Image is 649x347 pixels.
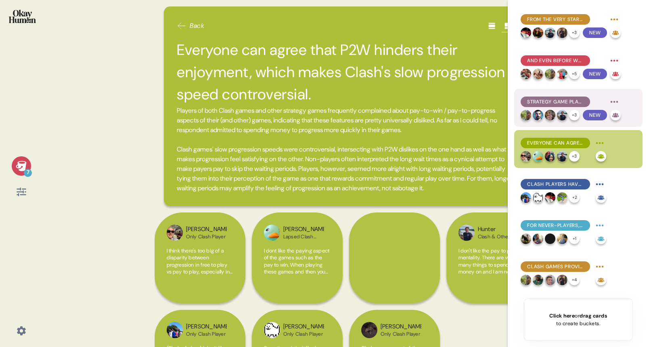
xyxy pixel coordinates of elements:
[533,275,543,285] img: profilepic_32697131279886044.jpg
[478,233,519,240] div: Clash & Other Games Player
[458,225,475,241] img: profilepic_32102432476008554.jpg
[527,16,584,23] span: From the very start, Clash of Clans' nostalgia advantage was clear.
[569,69,580,79] div: + 5
[557,192,567,203] img: profilepic_24755650394056980.jpg
[521,275,531,285] img: profilepic_25106804348936818.jpg
[381,322,421,331] div: [PERSON_NAME]
[583,27,607,38] span: New
[533,27,543,38] img: profilepic_31960538256893826.jpg
[533,69,543,79] img: profilepic_24618424097821308.jpg
[190,21,204,31] span: Back
[580,312,607,319] span: drag cards
[545,192,555,203] img: profilepic_32869230299342743.jpg
[569,151,580,162] div: + 3
[283,322,324,331] div: [PERSON_NAME]
[186,225,227,234] div: [PERSON_NAME]
[549,312,575,319] span: Click here
[521,110,531,120] img: profilepic_25106804348936818.jpg
[521,69,531,79] img: profilepic_9970380376397721.jpg
[264,247,330,339] span: I dont like the paying aspect of the games such as the pay to win. When playing these games and t...
[557,151,567,162] img: profilepic_32102432476008554.jpg
[264,225,280,241] img: profilepic_25108462082092346.jpg
[583,110,607,120] span: New
[557,69,567,79] img: profilepic_9964871820282665.jpg
[557,233,567,244] img: profilepic_25417849761134593.jpg
[458,247,525,318] span: I don't like the pay to play mentality. There are way to many things to spend money on and I am n...
[283,225,324,234] div: [PERSON_NAME]
[569,275,580,285] div: + 4
[533,233,543,244] img: profilepic_24776420572021047.jpg
[533,151,543,162] img: profilepic_25108462082092346.jpg
[545,151,555,162] img: profilepic_25140819882189338.jpg
[186,331,227,337] div: Only Clash Player
[549,312,607,327] div: or to create buckets.
[283,233,324,240] div: Lapsed Clash Player
[557,27,567,38] img: profilepic_24566715226362890.jpg
[545,110,555,120] img: profilepic_25226476593610671.jpg
[24,169,32,177] div: 7
[583,69,607,79] span: New
[557,275,567,285] img: profilepic_24566715226362890.jpg
[557,110,567,120] img: profilepic_32102432476008554.jpg
[527,263,584,270] span: Clash games provide a safe, escapist context for control, competition, destruction, and war.
[545,27,555,38] img: profilepic_32102432476008554.jpg
[381,331,421,337] div: Only Clash Player
[569,110,580,120] div: + 3
[533,110,543,120] img: profilepic_24422183830816112.jpg
[545,233,555,244] img: profilepic_24583180108033664.jpg
[527,222,584,229] span: For never-players, Clash games' art style seems to be a significant barrier.
[478,225,519,234] div: Hunter
[9,10,36,23] img: okayhuman.3b1b6348.png
[177,106,515,193] span: Players of both Clash games and other strategy games frequently complained about pay-to-win / pay...
[545,275,555,285] img: profilepic_24706417492354293.jpg
[527,181,584,188] span: Clash players have affection for their favorite characters, primarily - though not exclusively - ...
[569,27,580,38] div: + 3
[361,322,377,338] img: profilepic_24592697440421932.jpg
[186,233,227,240] div: Only Clash Player
[521,27,531,38] img: profilepic_32869230299342743.jpg
[569,233,580,244] div: + 1
[167,225,183,241] img: profilepic_24345888751766331.jpg
[521,151,531,162] img: profilepic_24345888751766331.jpg
[264,322,280,338] img: profilepic_25432733116319132.jpg
[533,192,543,203] img: profilepic_25432733116319132.jpg
[521,192,531,203] img: profilepic_24877107218610868.jpg
[521,233,531,244] img: profilepic_24467877929579914.jpg
[545,69,555,79] img: profilepic_25106804348936818.jpg
[569,192,580,203] div: + 2
[527,139,584,147] span: Everyone can agree that P2W hinders their enjoyment, which makes Clash's slow progression speed c...
[177,39,515,106] h2: Everyone can agree that P2W hinders their enjoyment, which makes Clash's slow progression speed c...
[167,322,183,338] img: profilepic_24877107218610868.jpg
[283,331,324,337] div: Only Clash Player
[527,98,584,105] span: Strategy game players focus on their games' customizability, satisfying progression, and challeng...
[527,57,584,64] span: And even before we brought it up, community seemed to be Clash games' #1 differentiator.
[186,322,227,331] div: [PERSON_NAME]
